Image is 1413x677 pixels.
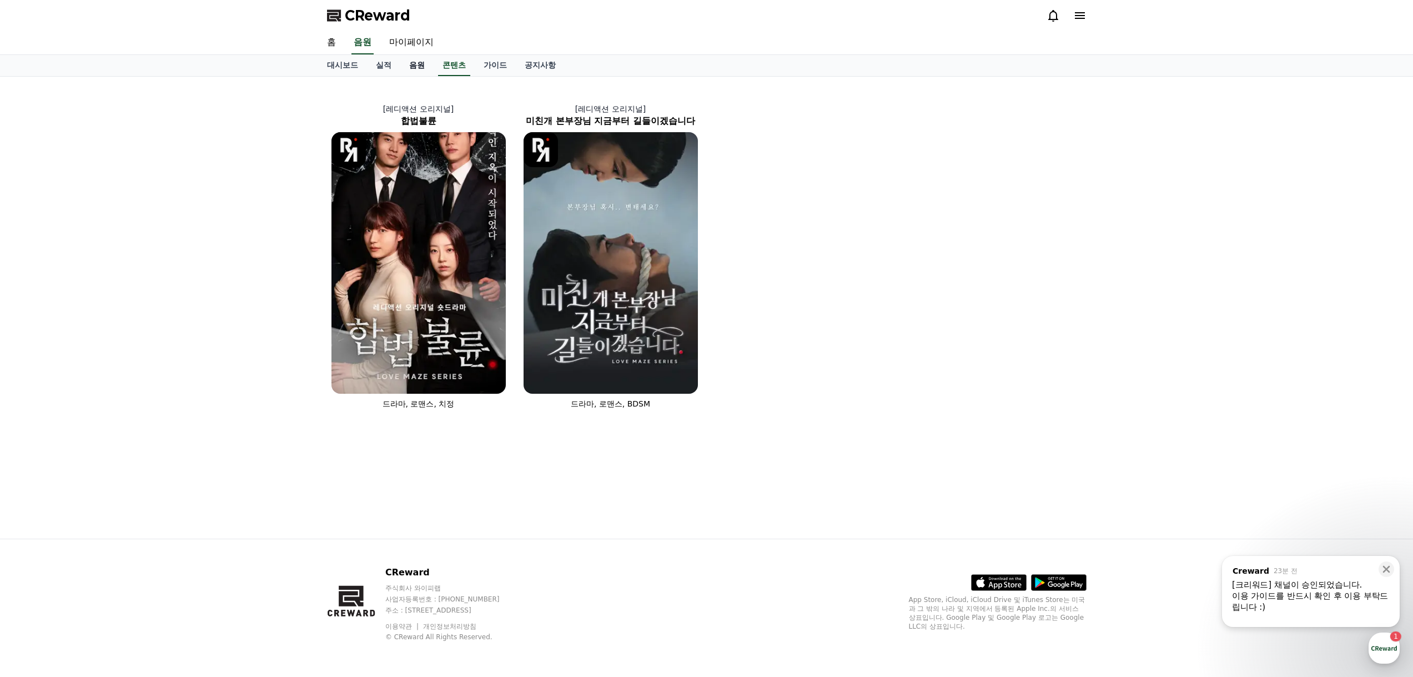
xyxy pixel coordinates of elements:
[909,595,1087,631] p: App Store, iCloud, iCloud Drive 및 iTunes Store는 미국과 그 밖의 나라 및 지역에서 등록된 Apple Inc.의 서비스 상표입니다. Goo...
[400,55,434,76] a: 음원
[323,94,515,418] a: [레디액션 오리지널] 합법불륜 합법불륜 [object Object] Logo 드라마, 로맨스, 치정
[380,31,442,54] a: 마이페이지
[3,352,73,380] a: 홈
[524,132,559,167] img: [object Object] Logo
[73,352,143,380] a: 1대화
[515,103,707,114] p: [레디액션 오리지널]
[385,595,521,604] p: 사업자등록번호 : [PHONE_NUMBER]
[524,132,698,394] img: 미친개 본부장님 지금부터 길들이겠습니다
[351,31,374,54] a: 음원
[345,7,410,24] span: CReward
[438,55,470,76] a: 콘텐츠
[423,623,476,630] a: 개인정보처리방침
[323,103,515,114] p: [레디액션 오리지널]
[35,369,42,378] span: 홈
[515,114,707,128] h2: 미친개 본부장님 지금부터 길들이겠습니다
[327,7,410,24] a: CReward
[515,94,707,418] a: [레디액션 오리지널] 미친개 본부장님 지금부터 길들이겠습니다 미친개 본부장님 지금부터 길들이겠습니다 [object Object] Logo 드라마, 로맨스, BDSM
[385,584,521,593] p: 주식회사 와이피랩
[102,369,115,378] span: 대화
[516,55,565,76] a: 공지사항
[331,132,506,394] img: 합법불륜
[318,31,345,54] a: 홈
[323,114,515,128] h2: 합법불륜
[385,633,521,641] p: © CReward All Rights Reserved.
[385,566,521,579] p: CReward
[571,399,650,408] span: 드라마, 로맨스, BDSM
[475,55,516,76] a: 가이드
[113,352,117,360] span: 1
[383,399,455,408] span: 드라마, 로맨스, 치정
[385,606,521,615] p: 주소 : [STREET_ADDRESS]
[331,132,366,167] img: [object Object] Logo
[367,55,400,76] a: 실적
[318,55,367,76] a: 대시보드
[385,623,420,630] a: 이용약관
[143,352,213,380] a: 설정
[172,369,185,378] span: 설정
